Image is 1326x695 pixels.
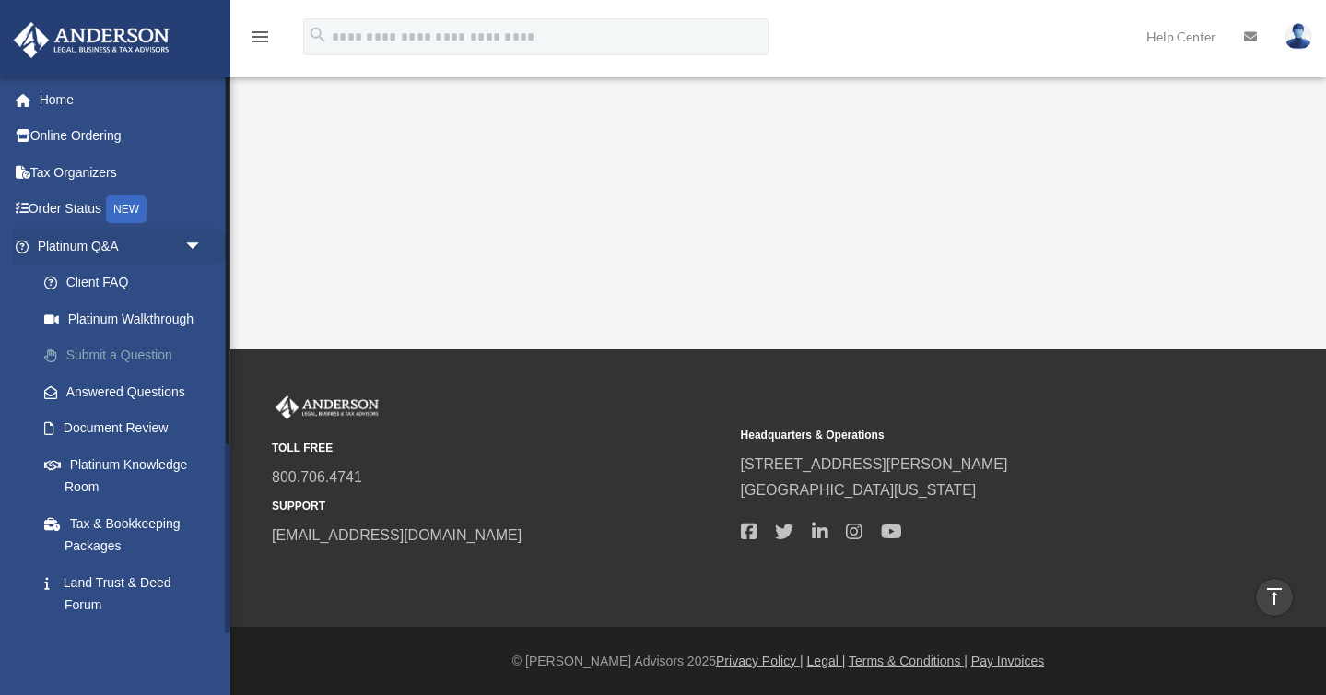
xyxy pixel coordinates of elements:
[26,265,230,301] a: Client FAQ
[741,482,977,498] a: [GEOGRAPHIC_DATA][US_STATE]
[272,395,382,419] img: Anderson Advisors Platinum Portal
[1285,23,1312,50] img: User Pic
[1255,578,1294,617] a: vertical_align_top
[807,654,846,668] a: Legal |
[26,337,230,374] a: Submit a Question
[26,564,230,623] a: Land Trust & Deed Forum
[26,410,230,447] a: Document Review
[249,26,271,48] i: menu
[26,623,230,660] a: Portal Feedback
[26,300,221,337] a: Platinum Walkthrough
[13,154,230,191] a: Tax Organizers
[8,22,175,58] img: Anderson Advisors Platinum Portal
[13,191,230,229] a: Order StatusNEW
[849,654,968,668] a: Terms & Conditions |
[741,426,1197,445] small: Headquarters & Operations
[26,446,230,505] a: Platinum Knowledge Room
[971,654,1044,668] a: Pay Invoices
[272,497,728,516] small: SUPPORT
[1263,585,1285,607] i: vertical_align_top
[106,195,147,223] div: NEW
[716,654,804,668] a: Privacy Policy |
[272,439,728,458] small: TOLL FREE
[249,32,271,48] a: menu
[741,456,1008,472] a: [STREET_ADDRESS][PERSON_NAME]
[230,650,1326,673] div: © [PERSON_NAME] Advisors 2025
[272,469,362,485] a: 800.706.4741
[26,505,230,564] a: Tax & Bookkeeping Packages
[308,25,328,45] i: search
[13,228,230,265] a: Platinum Q&Aarrow_drop_down
[13,81,230,118] a: Home
[184,228,221,265] span: arrow_drop_down
[13,118,230,155] a: Online Ordering
[272,527,522,543] a: [EMAIL_ADDRESS][DOMAIN_NAME]
[26,373,230,410] a: Answered Questions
